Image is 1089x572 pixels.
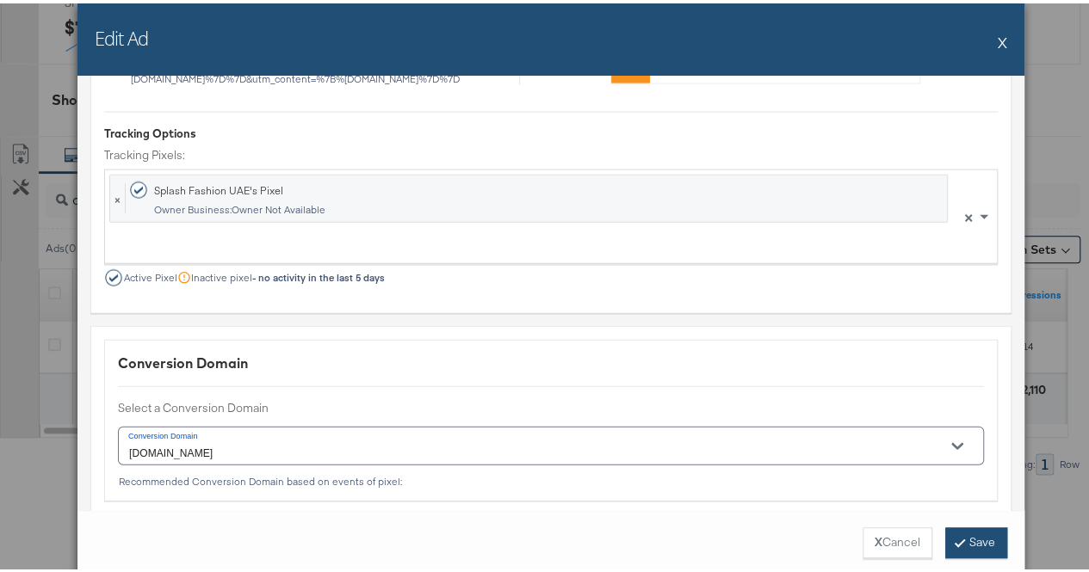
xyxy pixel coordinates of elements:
[110,180,126,211] span: ×
[964,205,973,220] span: ×
[945,524,1007,555] button: Save
[944,430,970,456] button: Open
[961,167,975,260] span: Clear all
[118,397,984,413] label: Select a Conversion Domain
[875,531,882,547] strong: X
[104,122,998,138] div: Tracking Options
[252,268,385,280] strong: - no activity in the last 5 days
[154,180,283,194] div: Splash Fashion UAE's Pixel
[118,472,984,484] div: Recommended Conversion Domain based on events of pixel:
[153,200,690,212] div: Owner Business: Owner Not Available
[118,350,984,370] div: Conversion Domain
[863,524,932,555] button: XCancel
[95,22,148,47] h2: Edit Ad
[191,268,385,280] span: Inactive pixel
[104,144,998,160] label: Tracking Pixels:
[998,22,1007,56] button: X
[124,268,177,280] span: Active Pixel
